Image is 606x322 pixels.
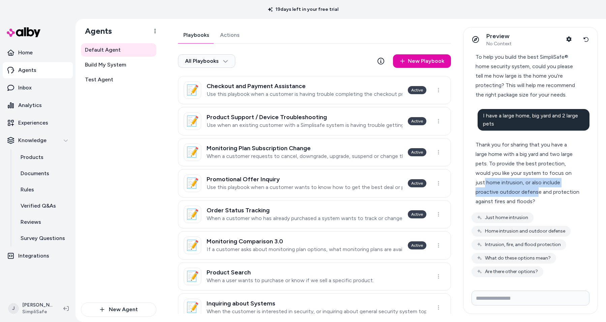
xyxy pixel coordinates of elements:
[178,293,451,322] a: 📝Inquiring about SystemsWhen the customer is interested in security, or inquiring about general s...
[207,277,374,284] p: When a user wants to purchase or know if we sell a specific product.
[14,214,73,230] a: Reviews
[3,62,73,78] a: Agents
[14,230,73,246] a: Survey Questions
[178,200,451,229] a: 📝Order Status TrackingWhen a customer who has already purchased a system wants to track or change...
[408,241,426,249] div: Active
[14,165,73,182] a: Documents
[22,302,53,308] p: [PERSON_NAME]
[85,76,113,84] span: Test Agent
[3,248,73,264] a: Integrations
[8,303,19,314] span: J
[14,182,73,198] a: Rules
[207,300,426,307] h3: Inquiring about Systems
[14,198,73,214] a: Verified Q&As
[184,175,201,192] div: 📝
[14,149,73,165] a: Products
[21,153,43,161] p: Products
[21,218,41,226] p: Reviews
[18,84,32,92] p: Inbox
[85,46,121,54] span: Default Agent
[408,148,426,156] div: Active
[85,61,126,69] span: Build My System
[207,246,402,253] p: If a customer asks about monitoring plan options, what monitoring plans are available, or monitor...
[18,66,36,74] p: Agents
[185,58,228,64] span: All Playbooks
[81,73,156,86] a: Test Agent
[178,27,215,43] button: Playbooks
[178,138,451,166] a: 📝Monitoring Plan Subscription ChangeWhen a customer requests to cancel, downgrade, upgrade, suspe...
[207,184,402,191] p: Use this playbook when a customer wants to know how to get the best deal or promo available.
[18,49,33,57] p: Home
[408,117,426,125] div: Active
[184,237,201,254] div: 📝
[7,27,40,37] img: alby Logo
[18,119,48,127] p: Experiences
[215,27,245,43] button: Actions
[207,308,426,315] p: When the customer is interested in security, or inquiring about general security system topics.
[476,52,580,100] div: To help you build the best SimpliSafe® home security system, could you please tell me how large i...
[178,76,451,104] a: 📝Checkout and Payment AssistanceUse this playbook when a customer is having trouble completing th...
[178,169,451,197] a: 📝Promotional Offer InquiryUse this playbook when a customer wants to know how to get the best dea...
[393,54,451,68] a: New Playbook
[207,122,402,129] p: Use when an existing customer with a Simplisafe system is having trouble getting a specific devic...
[3,80,73,96] a: Inbox
[472,253,556,264] button: What do these options mean?
[207,176,402,183] h3: Promotional Offer Inquiry
[4,298,58,319] button: J[PERSON_NAME]SimpliSafe
[408,210,426,218] div: Active
[476,140,580,206] div: Thank you for sharing that you have a large home with a big yard and two large pets. To provide t...
[184,143,201,161] div: 📝
[472,212,534,223] button: Just home intrusion
[18,101,42,109] p: Analytics
[3,132,73,149] button: Knowledge
[264,6,342,13] p: 19 days left in your free trial
[178,54,235,68] button: All Playbooks
[184,81,201,99] div: 📝
[178,107,451,135] a: 📝Product Support / Device TroubleshootingUse when an existing customer with a Simplisafe system i...
[184,206,201,223] div: 📝
[3,115,73,131] a: Experiences
[21,169,49,178] p: Documents
[207,83,402,89] h3: Checkout and Payment Assistance
[486,32,512,40] p: Preview
[486,41,512,47] span: No Context
[207,269,374,276] h3: Product Search
[207,238,402,245] h3: Monitoring Comparison 3.0
[3,97,73,113] a: Analytics
[207,91,402,98] p: Use this playbook when a customer is having trouble completing the checkout process to purchase t...
[207,145,402,152] h3: Monitoring Plan Subscription Change
[21,202,56,210] p: Verified Q&As
[80,26,112,36] h1: Agents
[472,226,571,237] button: Home intrusion and outdoor defense
[207,215,402,222] p: When a customer who has already purchased a system wants to track or change the status of their e...
[472,266,543,277] button: Are there other options?
[18,252,49,260] p: Integrations
[472,291,589,305] input: Write your prompt here
[18,136,47,144] p: Knowledge
[3,45,73,61] a: Home
[472,239,566,250] button: Intrusion, fire, and flood protection
[178,231,451,260] a: 📝Monitoring Comparison 3.0If a customer asks about monitoring plan options, what monitoring plans...
[81,43,156,57] a: Default Agent
[21,234,65,242] p: Survey Questions
[207,114,402,120] h3: Product Support / Device Troubleshooting
[22,308,53,315] span: SimpliSafe
[178,262,451,291] a: 📝Product SearchWhen a user wants to purchase or know if we sell a specific product.
[184,299,201,316] div: 📝
[408,179,426,187] div: Active
[184,112,201,130] div: 📝
[207,153,402,160] p: When a customer requests to cancel, downgrade, upgrade, suspend or change their monitoring plan s...
[21,186,34,194] p: Rules
[408,86,426,94] div: Active
[81,302,156,317] button: New Agent
[483,112,578,127] span: I have a large home, big yard and 2 large pets
[81,58,156,72] a: Build My System
[184,268,201,285] div: 📝
[207,207,402,214] h3: Order Status Tracking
